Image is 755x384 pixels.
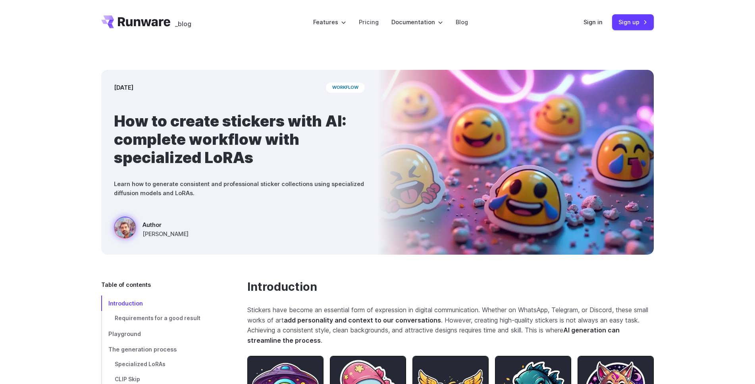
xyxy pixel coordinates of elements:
[175,21,191,27] span: _blog
[108,300,143,307] span: Introduction
[391,17,443,27] label: Documentation
[247,326,620,344] strong: AI generation can streamline the process
[101,311,222,326] a: Requirements for a good result
[143,220,189,229] span: Author
[284,316,441,324] strong: add personality and context to our conversations
[359,17,379,27] a: Pricing
[612,14,654,30] a: Sign up
[143,229,189,238] span: [PERSON_NAME]
[115,315,200,321] span: Requirements for a good result
[326,83,365,93] span: workflow
[101,15,170,28] a: Go to /
[101,326,222,342] a: Playground
[175,15,191,28] a: _blog
[101,342,222,357] a: The generation process
[456,17,468,27] a: Blog
[115,376,140,382] span: CLIP Skip
[101,357,222,372] a: Specialized LoRAs
[247,305,654,346] p: Stickers have become an essential form of expression in digital communication. Whether on WhatsAp...
[114,83,133,92] time: [DATE]
[108,330,141,337] span: Playground
[114,217,189,242] a: A collection of vibrant, neon-style animal and nature stickers with a futuristic aesthetic Author...
[108,346,177,353] span: The generation process
[101,296,222,311] a: Introduction
[584,17,603,27] a: Sign in
[247,280,317,294] a: Introduction
[377,70,654,255] img: A collection of vibrant, neon-style animal and nature stickers with a futuristic aesthetic
[313,17,346,27] label: Features
[101,280,151,289] span: Table of contents
[114,112,365,167] h1: How to create stickers with AI: complete workflow with specialized LoRAs
[114,179,365,198] p: Learn how to generate consistent and professional sticker collections using specialized diffusion...
[115,361,166,367] span: Specialized LoRAs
